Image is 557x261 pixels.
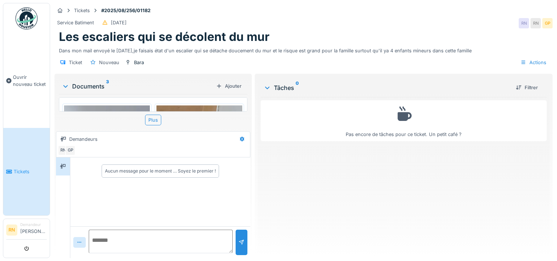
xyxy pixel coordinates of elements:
div: Actions [517,57,550,68]
div: GP [65,145,75,156]
sup: 0 [296,83,299,92]
img: sbxg2zbk90hmgck0e581qmlyi8qg [156,105,242,220]
div: Dans mon mail envoyé le [DATE],je faisais état d'un escalier qui se détache doucement du mur et l... [59,44,548,54]
div: Tâches [264,83,510,92]
div: Plus [145,115,161,125]
div: Ticket [69,59,82,66]
li: RN [6,225,17,236]
div: RN [530,18,541,28]
div: Service Batiment [57,19,94,26]
div: Tickets [74,7,90,14]
span: Tickets [14,168,47,175]
div: Demandeurs [69,136,98,143]
img: Badge_color-CXgf-gQk.svg [15,7,38,29]
a: Ouvrir nouveau ticket [3,34,50,128]
li: [PERSON_NAME] [20,222,47,238]
span: Ouvrir nouveau ticket [13,74,47,88]
div: Filtrer [513,83,541,93]
div: Bara [134,59,144,66]
div: Ajouter [213,81,244,91]
strong: #2025/08/256/01182 [98,7,154,14]
div: GP [542,18,553,28]
h1: Les escaliers qui se décolent du mur [59,30,269,44]
div: Pas encore de tâches pour ce ticket. Un petit café ? [265,104,542,138]
a: Tickets [3,128,50,215]
div: Nouveau [99,59,119,66]
div: RN [58,145,68,156]
a: RN Demandeur[PERSON_NAME] [6,222,47,240]
img: trzwi53fuwgbu80b9xp3qobhqw08 [64,105,150,170]
div: RN [519,18,529,28]
sup: 3 [106,82,109,91]
div: Demandeur [20,222,47,227]
div: Documents [62,82,213,91]
div: [DATE] [111,19,127,26]
div: Aucun message pour le moment … Soyez le premier ! [105,168,216,174]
